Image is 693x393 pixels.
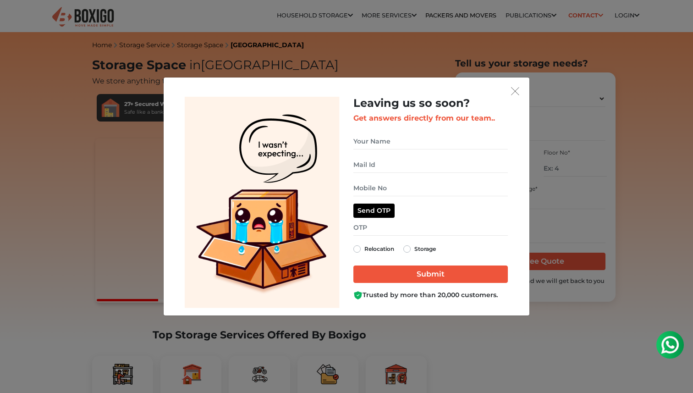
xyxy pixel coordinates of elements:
[353,114,508,122] h3: Get answers directly from our team..
[364,244,394,255] label: Relocation
[353,204,395,218] button: Send OTP
[353,266,508,283] input: Submit
[353,180,508,196] input: Mobile No
[353,157,508,173] input: Mail Id
[414,244,436,255] label: Storage
[353,290,508,300] div: Trusted by more than 20,000 customers.
[353,220,508,236] input: OTP
[353,97,508,110] h2: Leaving us so soon?
[353,133,508,149] input: Your Name
[353,291,363,300] img: Boxigo Customer Shield
[185,97,340,308] img: Lead Welcome Image
[9,9,27,28] img: whatsapp-icon.svg
[511,87,519,95] img: exit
